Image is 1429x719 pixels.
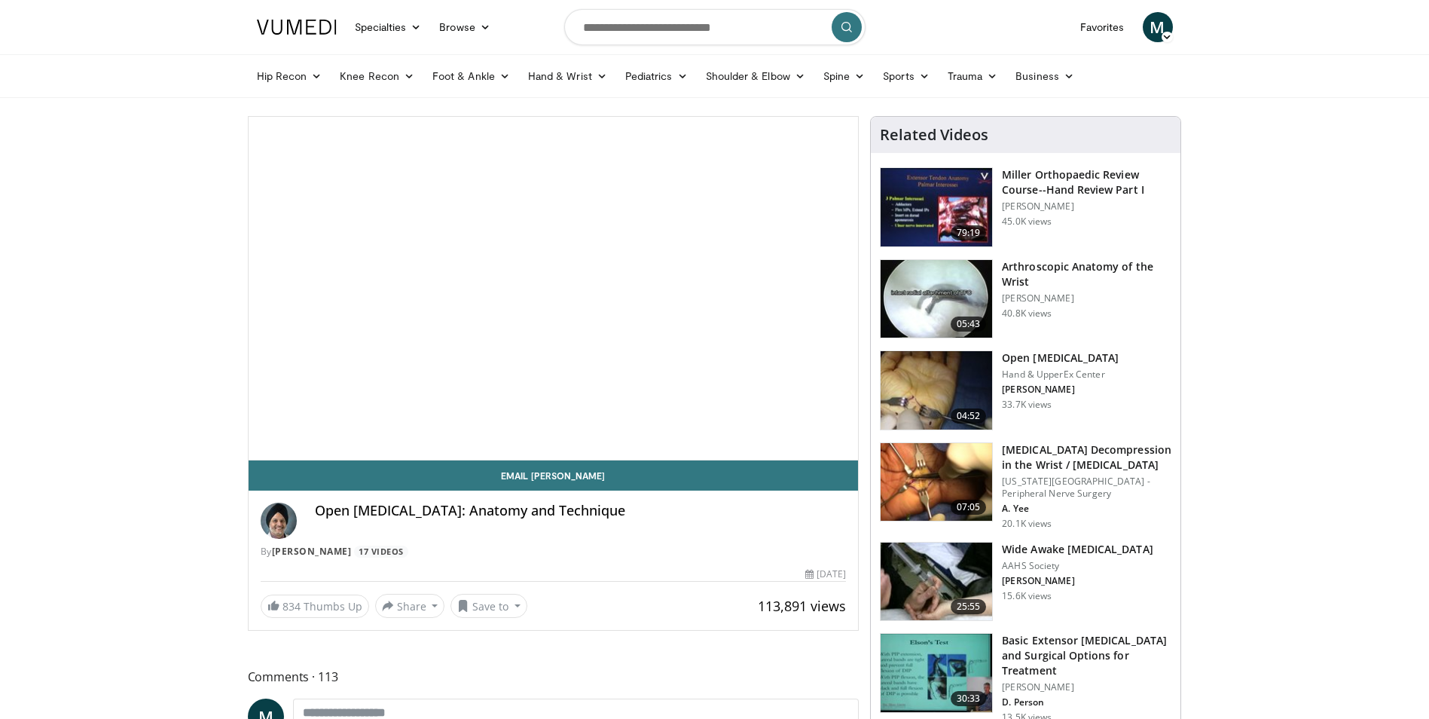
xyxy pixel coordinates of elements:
a: 17 Videos [354,546,409,558]
p: 20.1K views [1002,518,1052,530]
a: Favorites [1071,12,1134,42]
a: Email [PERSON_NAME] [249,460,859,491]
span: 04:52 [951,408,987,424]
p: A. Yee [1002,503,1171,515]
div: By [261,545,847,558]
a: 79:19 Miller Orthopaedic Review Course--Hand Review Part I [PERSON_NAME] 45.0K views [880,167,1171,247]
a: Trauma [939,61,1007,91]
a: Knee Recon [331,61,423,91]
h3: Miller Orthopaedic Review Course--Hand Review Part I [1002,167,1171,197]
h4: Related Videos [880,126,988,144]
a: Hand & Wrist [519,61,616,91]
h3: Basic Extensor [MEDICAL_DATA] and Surgical Options for Treatment [1002,633,1171,678]
p: [PERSON_NAME] [1002,292,1171,304]
video-js: Video Player [249,117,859,460]
p: D. Person [1002,696,1171,708]
button: Share [375,594,445,618]
p: AAHS Society [1002,560,1153,572]
p: [PERSON_NAME] [1002,200,1171,213]
p: [PERSON_NAME] [1002,575,1153,587]
div: [DATE] [805,568,846,581]
a: Spine [814,61,874,91]
a: Shoulder & Elbow [697,61,814,91]
span: 07:05 [951,500,987,515]
h3: Open [MEDICAL_DATA] [1002,350,1119,366]
p: Hand & UpperEx Center [1002,369,1119,381]
p: 15.6K views [1002,590,1052,602]
img: 80b671cc-e6c2-4c30-b4fd-e019560497a8.150x105_q85_crop-smart_upscale.jpg [881,443,992,522]
span: 05:43 [951,317,987,332]
a: 07:05 [MEDICAL_DATA] Decompression in the Wrist / [MEDICAL_DATA] [US_STATE][GEOGRAPHIC_DATA] - Pe... [880,442,1171,530]
p: [PERSON_NAME] [1002,681,1171,693]
a: 25:55 Wide Awake [MEDICAL_DATA] AAHS Society [PERSON_NAME] 15.6K views [880,542,1171,622]
h3: [MEDICAL_DATA] Decompression in the Wrist / [MEDICAL_DATA] [1002,442,1171,473]
p: 45.0K views [1002,216,1052,228]
img: wide_awake_carpal_tunnel_100008556_2.jpg.150x105_q85_crop-smart_upscale.jpg [881,543,992,621]
h4: Open [MEDICAL_DATA]: Anatomy and Technique [315,503,847,519]
h3: Wide Awake [MEDICAL_DATA] [1002,542,1153,557]
a: Pediatrics [616,61,697,91]
a: Business [1006,61,1083,91]
span: 113,891 views [758,597,846,615]
img: a6f1be81-36ec-4e38-ae6b-7e5798b3883c.150x105_q85_crop-smart_upscale.jpg [881,260,992,338]
a: [PERSON_NAME] [272,545,352,558]
p: [PERSON_NAME] [1002,384,1119,396]
span: 30:33 [951,691,987,706]
a: Hip Recon [248,61,331,91]
a: 05:43 Arthroscopic Anatomy of the Wrist [PERSON_NAME] 40.8K views [880,259,1171,339]
img: Avatar [261,503,297,539]
a: Sports [874,61,939,91]
span: 79:19 [951,225,987,240]
img: bed40874-ca21-42dc-8a42-d9b09b7d8d58.150x105_q85_crop-smart_upscale.jpg [881,634,992,712]
button: Save to [450,594,527,618]
a: Foot & Ankle [423,61,519,91]
p: 40.8K views [1002,307,1052,320]
h3: Arthroscopic Anatomy of the Wrist [1002,259,1171,289]
img: VuMedi Logo [257,20,337,35]
a: Specialties [346,12,431,42]
a: 04:52 Open [MEDICAL_DATA] Hand & UpperEx Center [PERSON_NAME] 33.7K views [880,350,1171,430]
span: 25:55 [951,599,987,614]
a: M [1143,12,1173,42]
span: Comments 113 [248,667,860,687]
img: 54315_0000_3.png.150x105_q85_crop-smart_upscale.jpg [881,351,992,430]
img: miller_1.png.150x105_q85_crop-smart_upscale.jpg [881,168,992,246]
p: [US_STATE][GEOGRAPHIC_DATA] - Peripheral Nerve Surgery [1002,476,1171,500]
a: Browse [430,12,499,42]
span: 834 [282,599,301,613]
input: Search topics, interventions [564,9,866,45]
p: 33.7K views [1002,399,1052,411]
a: 834 Thumbs Up [261,595,369,618]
